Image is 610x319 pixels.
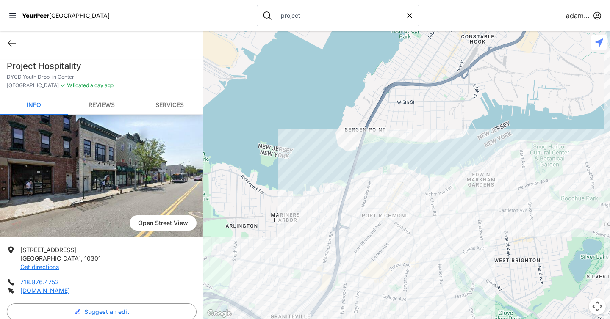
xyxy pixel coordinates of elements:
[566,11,590,21] span: adamabard
[67,82,89,88] span: Validated
[20,287,70,294] a: [DOMAIN_NAME]
[22,13,110,18] a: YourPeer[GEOGRAPHIC_DATA]
[81,255,83,262] span: ,
[49,12,110,19] span: [GEOGRAPHIC_DATA]
[589,298,606,315] button: Map camera controls
[20,255,81,262] span: [GEOGRAPHIC_DATA]
[7,74,197,80] p: DYCD Youth Drop-in Center
[68,96,136,115] a: Reviews
[276,11,405,20] input: Search
[20,263,59,270] a: Get directions
[7,82,59,89] span: [GEOGRAPHIC_DATA]
[61,82,65,89] span: ✓
[205,308,233,319] a: Open this area in Google Maps (opens a new window)
[84,308,129,316] span: Suggest an edit
[22,12,49,19] span: YourPeer
[136,96,203,115] a: Services
[84,255,101,262] span: 10301
[130,215,197,231] span: Open Street View
[205,308,233,319] img: Google
[20,246,76,253] span: [STREET_ADDRESS]
[566,11,602,21] button: adamabard
[89,82,114,88] span: a day ago
[7,60,197,72] h1: Project Hospitality
[20,278,59,286] a: 718.876.4752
